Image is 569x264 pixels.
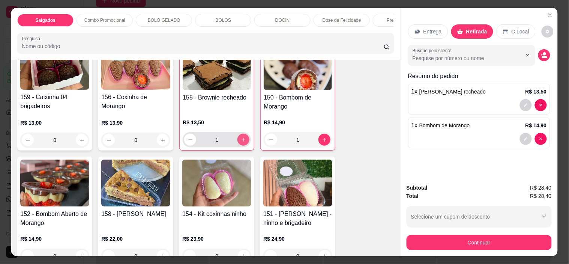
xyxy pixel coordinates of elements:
[157,134,169,146] button: increase-product-quantity
[216,17,231,23] p: BOLOS
[20,43,89,90] img: product-image
[36,17,56,23] p: Salgados
[419,89,486,95] span: [PERSON_NAME] recheado
[419,122,470,128] span: Bombom de Morango
[101,43,170,90] img: product-image
[413,47,454,54] label: Busque pelo cliente
[263,160,332,207] img: product-image
[157,250,169,262] button: increase-product-quantity
[20,119,89,127] p: R$ 13,00
[530,192,552,200] span: R$ 28,40
[238,250,250,262] button: increase-product-quantity
[84,17,125,23] p: Combo Promocional
[184,250,196,262] button: decrease-product-quantity
[318,134,330,146] button: increase-product-quantity
[407,206,552,227] button: Selecione um cupom de desconto
[183,43,251,90] img: product-image
[265,134,277,146] button: decrease-product-quantity
[76,134,88,146] button: increase-product-quantity
[182,210,251,219] h4: 154 - Kit coxinhas ninho
[512,28,529,35] p: C.Local
[101,119,170,127] p: R$ 13,90
[22,42,384,50] input: Pesquisa
[264,43,332,90] img: product-image
[535,99,547,111] button: decrease-product-quantity
[184,134,196,146] button: decrease-product-quantity
[387,17,415,23] p: Presenteáveis
[22,35,43,42] label: Pesquisa
[413,54,510,62] input: Busque pelo cliente
[544,9,556,21] button: Close
[535,133,547,145] button: decrease-product-quantity
[520,99,532,111] button: decrease-product-quantity
[466,28,487,35] p: Retirada
[407,193,419,199] strong: Total
[407,185,428,191] strong: Subtotal
[237,134,249,146] button: increase-product-quantity
[183,93,251,102] h4: 155 - Brownie recheado
[265,250,277,262] button: decrease-product-quantity
[101,160,170,207] img: product-image
[148,17,180,23] p: BOLO GELADO
[20,160,89,207] img: product-image
[538,49,550,61] button: decrease-product-quantity
[103,134,115,146] button: decrease-product-quantity
[20,235,89,243] p: R$ 14,90
[76,250,88,262] button: increase-product-quantity
[525,88,547,95] p: R$ 13,50
[182,235,251,243] p: R$ 23,90
[101,93,170,111] h4: 156 - Coxinha de Morango
[522,49,534,61] button: Show suggestions
[275,17,290,23] p: DOCIN
[423,28,442,35] p: Entrega
[20,93,89,111] h4: 159 - Caixinha 04 brigadeiros
[101,210,170,219] h4: 158 - [PERSON_NAME]
[407,235,552,250] button: Continuar
[22,134,34,146] button: decrease-product-quantity
[264,93,332,111] h4: 150 - Bombom de Morango
[525,122,547,129] p: R$ 14,90
[411,121,470,130] p: 1 x
[520,133,532,145] button: decrease-product-quantity
[323,17,361,23] p: Dose da Felicidade
[264,119,332,126] p: R$ 14,90
[408,72,550,81] p: Resumo do pedido
[319,250,331,262] button: increase-product-quantity
[542,26,554,38] button: decrease-product-quantity
[22,250,34,262] button: decrease-product-quantity
[530,184,552,192] span: R$ 28,40
[101,235,170,243] p: R$ 22,00
[263,235,332,243] p: R$ 24,90
[103,250,115,262] button: decrease-product-quantity
[183,119,251,126] p: R$ 13,50
[411,87,486,96] p: 1 x
[263,210,332,228] h4: 151 - [PERSON_NAME] - ninho e brigadeiro
[182,160,251,207] img: product-image
[20,210,89,228] h4: 152 - Bombom Aberto de Morango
